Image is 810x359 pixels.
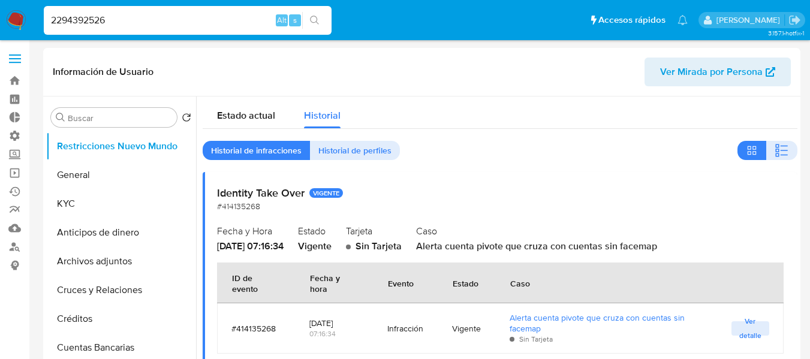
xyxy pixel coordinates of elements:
button: General [46,161,196,189]
span: Ver Mirada por Persona [660,58,763,86]
button: Restricciones Nuevo Mundo [46,132,196,161]
input: Buscar usuario o caso... [44,13,332,28]
button: Ver Mirada por Persona [645,58,791,86]
p: zoe.breuer@mercadolibre.com [716,14,784,26]
button: Buscar [56,113,65,122]
span: Accesos rápidos [598,14,666,26]
button: search-icon [302,12,327,29]
span: Alt [277,14,287,26]
span: s [293,14,297,26]
a: Salir [788,14,801,26]
button: Archivos adjuntos [46,247,196,276]
button: Créditos [46,304,196,333]
button: Cruces y Relaciones [46,276,196,304]
a: Notificaciones [677,15,688,25]
button: Volver al orden por defecto [182,113,191,126]
button: Anticipos de dinero [46,218,196,247]
h1: Información de Usuario [53,66,153,78]
button: KYC [46,189,196,218]
input: Buscar [68,113,172,123]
